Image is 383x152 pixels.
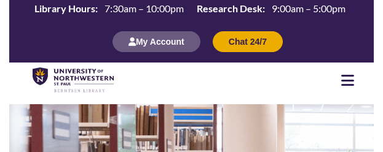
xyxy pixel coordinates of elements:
[30,2,350,18] a: Hours Today
[272,2,345,14] span: 9:00am – 5:00pm
[113,31,200,52] button: My Account
[105,2,184,14] span: 7:30am – 10:00pm
[30,2,100,15] th: Library Hours:
[213,36,283,47] a: Chat 24/7
[113,36,200,47] a: My Account
[192,2,267,15] th: Research Desk:
[30,2,350,17] table: Hours Today
[33,67,114,93] img: UNWSP Library Logo
[213,31,283,52] button: Chat 24/7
